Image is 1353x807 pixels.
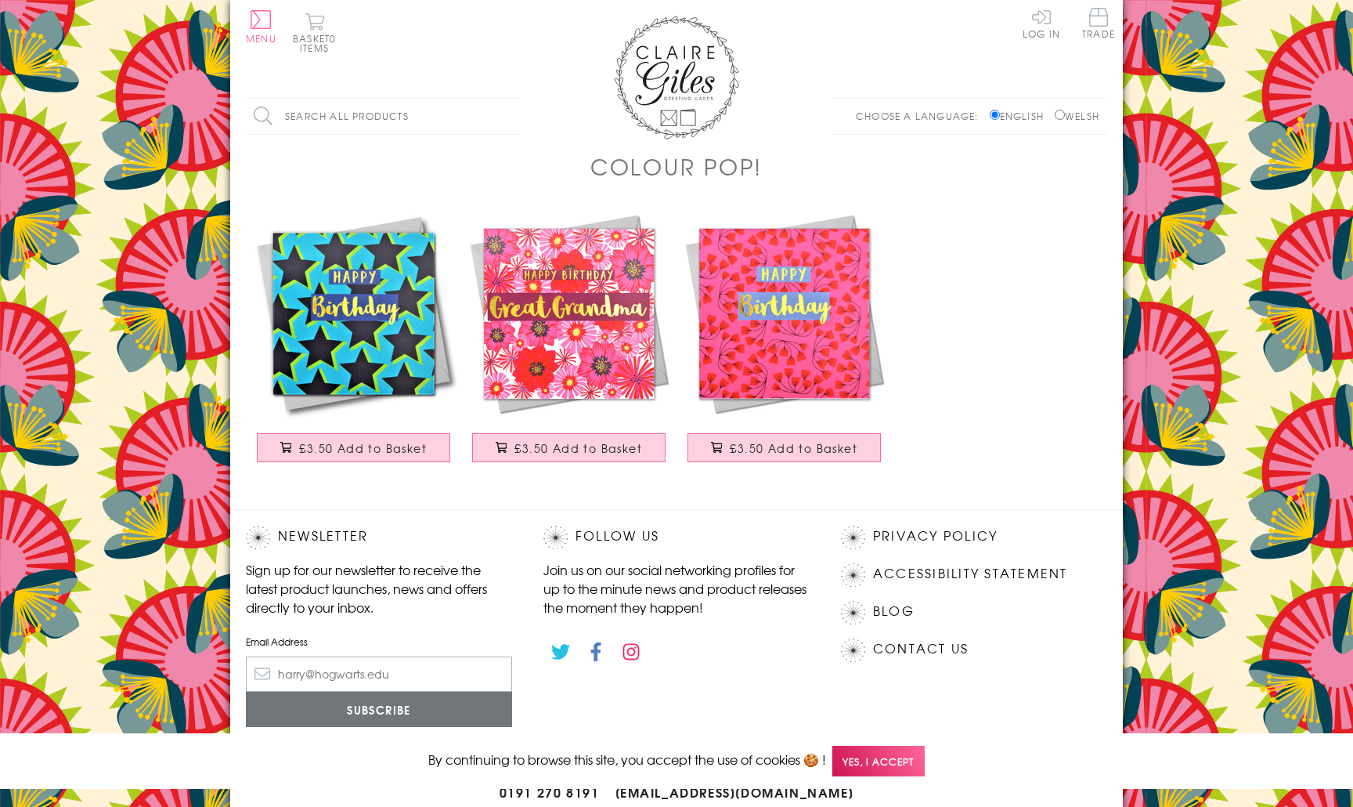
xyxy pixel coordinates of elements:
[246,206,461,422] img: Birthday Card, Stars, Happy Birthday, text foiled in shiny gold
[543,526,810,549] h2: Follow Us
[873,526,998,547] a: Privacy Policy
[1082,8,1115,38] span: Trade
[246,692,512,727] input: Subscribe
[832,746,925,776] span: Yes, I accept
[514,440,642,456] span: £3.50 Add to Basket
[246,99,520,134] input: Search all products
[300,31,336,55] span: 0 items
[257,433,451,462] button: £3.50 Add to Basket
[246,526,512,549] h2: Newsletter
[461,206,676,422] img: Birthday Card, Great Grandma Pink Flowers, text foiled in shiny gold
[246,657,512,692] input: harry@hogwarts.edu
[856,109,987,123] p: Choose a language:
[873,639,969,660] a: Contact Us
[246,206,461,478] a: Birthday Card, Stars, Happy Birthday, text foiled in shiny gold £3.50 Add to Basket
[1055,109,1099,123] label: Welsh
[1023,8,1060,38] a: Log In
[614,16,739,139] img: Claire Giles Greetings Cards
[299,440,427,456] span: £3.50 Add to Basket
[873,563,1068,584] a: Accessibility Statement
[293,13,336,52] button: Basket0 items
[246,10,276,43] button: Menu
[1055,110,1065,120] input: Welsh
[246,560,512,617] p: Sign up for our newsletter to receive the latest product launches, news and offers directly to yo...
[730,440,857,456] span: £3.50 Add to Basket
[246,31,276,45] span: Menu
[990,110,1000,120] input: English
[543,560,810,617] p: Join us on our social networking profiles for up to the minute news and product releases the mome...
[873,601,915,622] a: Blog
[504,99,520,134] input: Search
[676,206,892,422] img: Birthday Card, Pink Flowers, Happy Birthday, text foiled in shiny gold
[590,150,763,183] h1: Colour POP!
[246,635,512,649] label: Email Address
[990,109,1052,123] label: English
[676,206,892,478] a: Birthday Card, Pink Flowers, Happy Birthday, text foiled in shiny gold £3.50 Add to Basket
[461,206,676,478] a: Birthday Card, Great Grandma Pink Flowers, text foiled in shiny gold £3.50 Add to Basket
[472,433,666,462] button: £3.50 Add to Basket
[687,433,882,462] button: £3.50 Add to Basket
[1082,8,1115,42] a: Trade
